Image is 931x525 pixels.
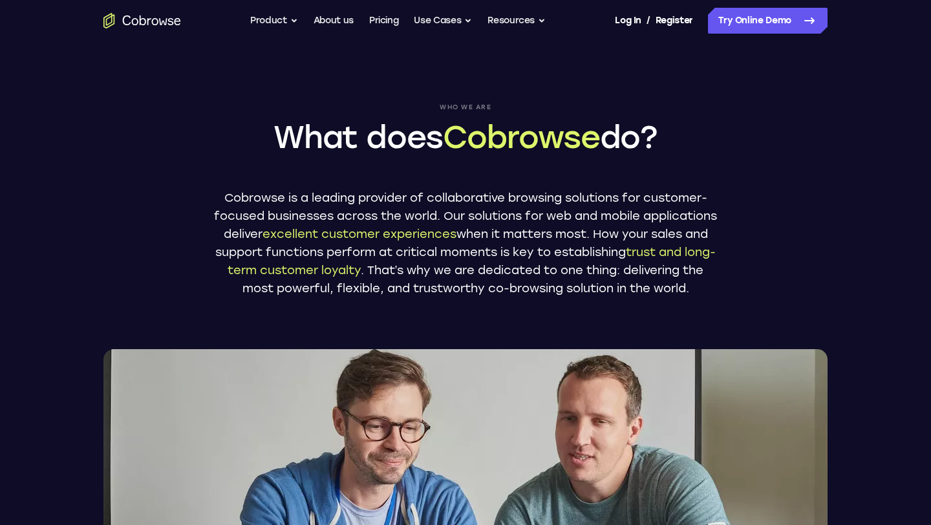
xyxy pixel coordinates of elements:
[656,8,693,34] a: Register
[647,13,650,28] span: /
[213,116,718,158] h1: What does do?
[213,189,718,297] p: Cobrowse is a leading provider of collaborative browsing solutions for customer-focused businesse...
[314,8,354,34] a: About us
[414,8,472,34] button: Use Cases
[369,8,399,34] a: Pricing
[443,118,599,156] span: Cobrowse
[708,8,828,34] a: Try Online Demo
[213,103,718,111] span: Who we are
[487,8,546,34] button: Resources
[262,227,456,241] span: excellent customer experiences
[615,8,641,34] a: Log In
[103,13,181,28] a: Go to the home page
[250,8,298,34] button: Product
